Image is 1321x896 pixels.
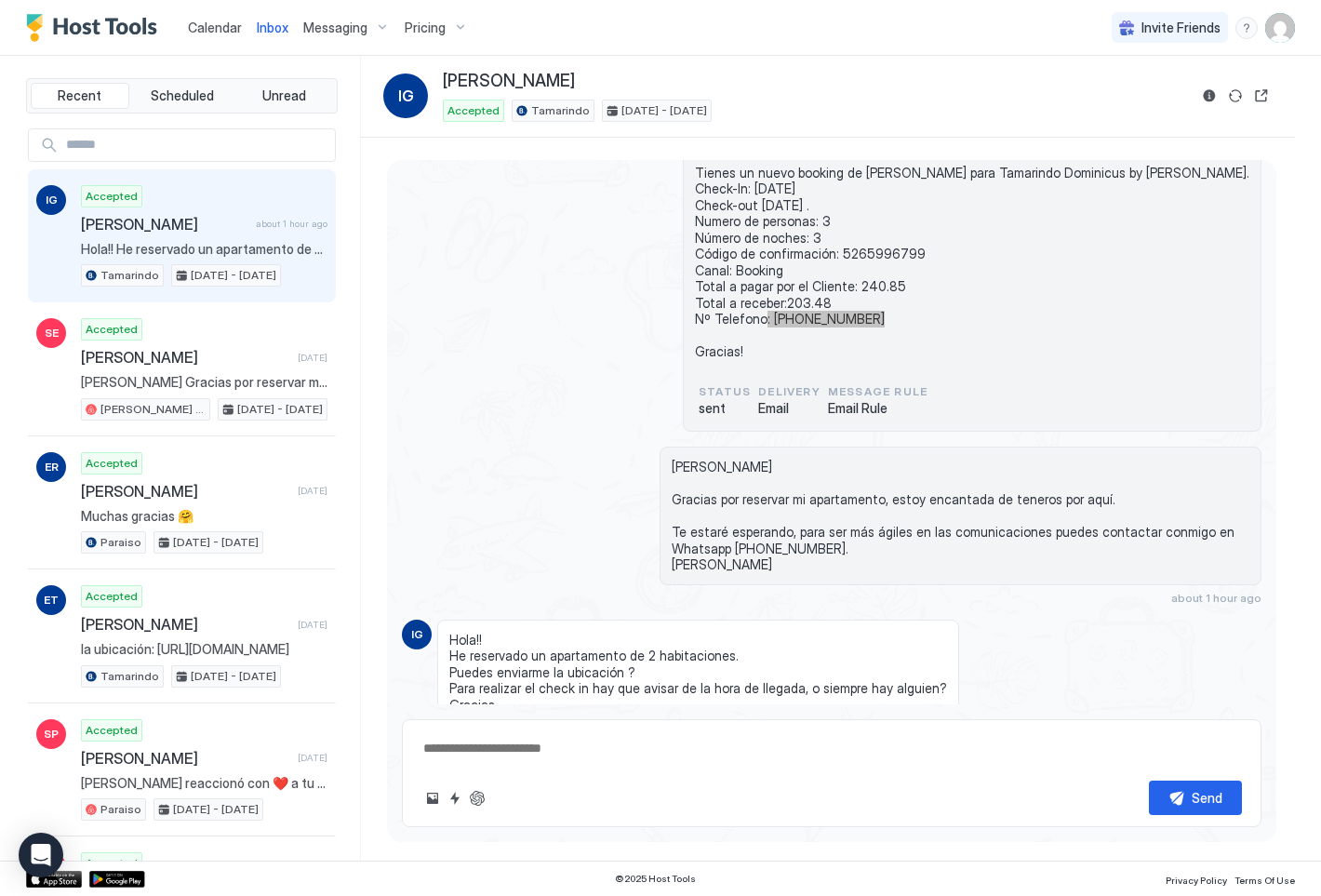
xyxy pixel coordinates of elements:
button: Open reservation [1250,85,1273,107]
span: SP [44,726,59,742]
span: about 1 hour ago [256,218,327,230]
span: Terms Of Use [1234,875,1295,886]
span: Accepted [447,102,500,119]
span: Accepted [86,855,138,872]
span: © 2025 Host Tools [615,873,696,885]
span: [DATE] - [DATE] [191,267,276,284]
span: IG [398,85,414,107]
span: [DATE] - [DATE] [173,534,259,551]
span: Accepted [86,722,138,739]
span: Muchas gracias 🤗 [81,508,327,525]
div: menu [1235,17,1258,39]
span: [PERSON_NAME] [81,482,290,501]
span: Privacy Policy [1166,875,1227,886]
span: Message Rule [828,383,927,400]
span: [DATE] [298,485,327,497]
span: Paraiso [100,534,141,551]
span: Tamarindo [100,267,159,284]
span: Delivery [758,383,821,400]
span: status [699,383,751,400]
button: Upload image [421,787,444,809]
div: Open Intercom Messenger [19,833,63,877]
span: [DATE] - [DATE] [237,401,323,418]
span: Email Rule [828,400,927,417]
span: Invite Friends [1141,20,1221,36]
div: tab-group [26,78,338,114]
span: IG [411,626,423,643]
span: Calendar [188,20,242,35]
span: [PERSON_NAME] reaccionó con ❤️ a tu mensaje, que dice: “[PERSON_NAME] Gracias por reservar mi apa... [81,775,327,792]
button: Quick reply [444,787,466,809]
span: Scheduled [151,87,214,104]
span: [PERSON_NAME] [81,749,290,768]
span: SE [45,325,59,341]
span: [DATE] [298,752,327,764]
span: [PERSON_NAME] Gracias por reservar mi apartamento, estoy encantada de teneros por aquí. Te estaré... [81,374,327,391]
span: IG [46,192,58,208]
span: Recent [58,87,101,104]
span: [DATE] [298,352,327,364]
div: Send [1192,788,1222,808]
span: [PERSON_NAME] [81,348,290,367]
button: ChatGPT Auto Reply [466,787,488,809]
span: Paraiso [100,801,141,818]
span: [PERSON_NAME] [81,615,290,634]
span: Hola!! He reservado un apartamento de 2 habitaciones. Puedes enviarme la ubicación ? Para realiza... [449,632,947,714]
span: Unread [262,87,306,104]
a: Inbox [257,18,288,37]
button: Recent [31,83,129,109]
span: [DATE] - [DATE] [191,668,276,685]
a: Google Play Store [89,871,145,888]
span: about 1 hour ago [1171,591,1261,605]
span: Pricing [405,20,446,36]
button: Reservation information [1198,85,1221,107]
input: Input Field [59,129,335,161]
div: User profile [1265,13,1295,43]
span: [PERSON_NAME] Tienes un nuevo booking de [PERSON_NAME] para Tamarindo Dominicus by [PERSON_NAME].... [695,132,1249,360]
span: [DATE] - [DATE] [173,801,259,818]
button: Unread [234,83,333,109]
span: sent [699,400,751,417]
button: Scheduled [133,83,232,109]
button: Send [1149,781,1242,815]
span: Email [758,400,821,417]
span: Accepted [86,455,138,472]
span: Inbox [257,20,288,35]
span: Messaging [303,20,367,36]
span: Accepted [86,188,138,205]
span: [DATE] - [DATE] [621,102,707,119]
span: Tamarindo [531,102,590,119]
button: Sync reservation [1224,85,1247,107]
span: [DATE] [298,619,327,631]
span: [PERSON_NAME] By [PERSON_NAME] [100,401,206,418]
span: [PERSON_NAME] Gracias por reservar mi apartamento, estoy encantada de teneros por aquí. Te estaré... [672,459,1249,573]
a: Calendar [188,18,242,37]
span: ER [45,459,59,475]
span: [PERSON_NAME] [443,71,575,92]
a: Host Tools Logo [26,14,166,42]
span: [PERSON_NAME] [81,215,248,234]
span: ET [44,592,59,608]
span: la ubicación: [URL][DOMAIN_NAME] [81,641,327,658]
span: Hola!! He reservado un apartamento de 2 habitaciones. Puedes enviarme la ubicación ? Para realiza... [81,241,327,258]
a: App Store [26,871,82,888]
a: Terms Of Use [1234,869,1295,889]
span: Accepted [86,588,138,605]
span: Tamarindo [100,668,159,685]
span: Accepted [86,321,138,338]
a: Privacy Policy [1166,869,1227,889]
